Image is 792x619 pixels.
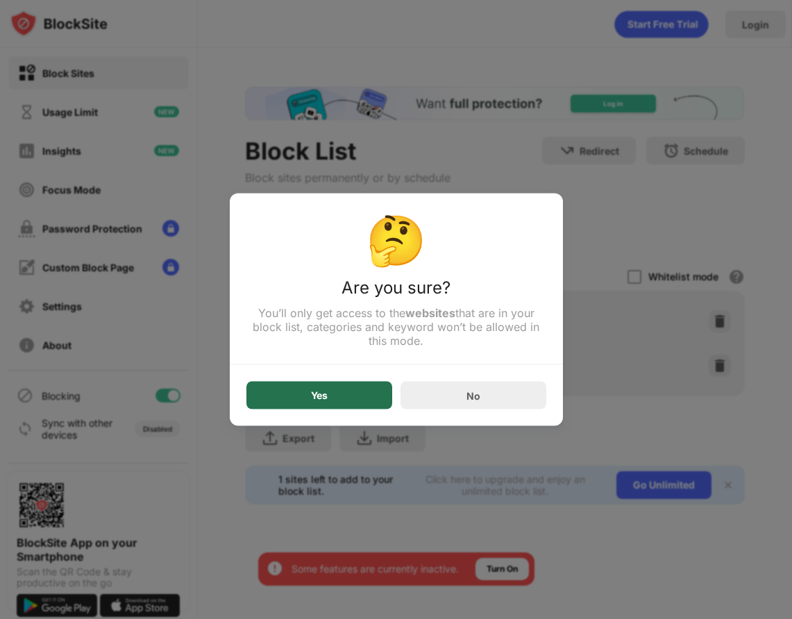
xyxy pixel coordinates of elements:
div: You’ll only get access to the that are in your block list, categories and keyword won’t be allowe... [246,306,546,348]
div: No [466,389,480,401]
div: 🤔 [246,210,546,269]
div: Yes [311,390,328,401]
strong: websites [405,306,455,320]
div: Are you sure? [246,278,546,306]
